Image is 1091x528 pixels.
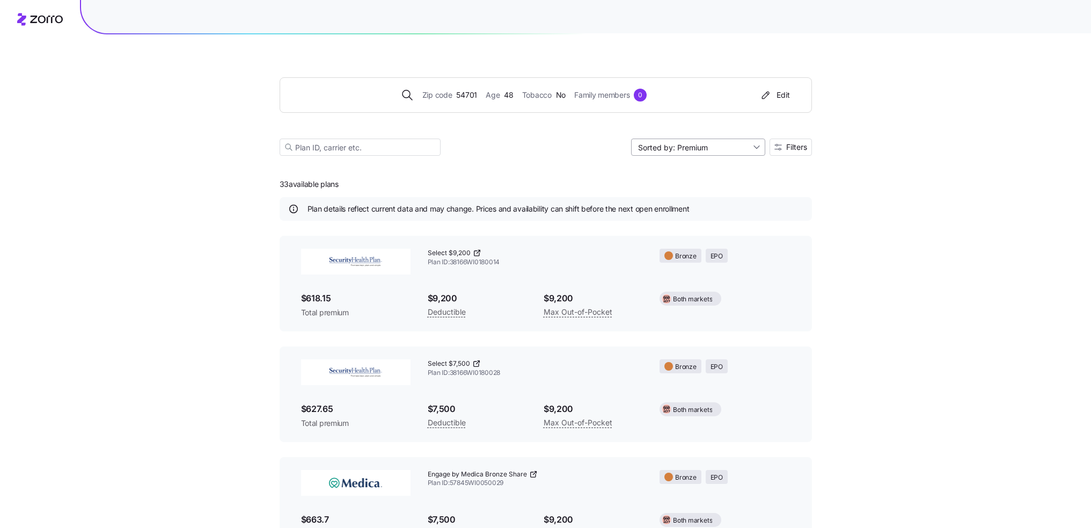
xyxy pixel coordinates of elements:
span: Engage by Medica Bronze Share [428,470,527,479]
span: Deductible [428,306,466,319]
span: Filters [786,143,807,151]
span: 48 [504,89,513,101]
span: Bronze [675,473,697,483]
span: Zip code [422,89,452,101]
span: Deductible [428,416,466,429]
div: Edit [759,90,790,100]
span: $9,200 [544,292,642,305]
span: $627.65 [301,402,411,416]
input: Sort by [631,139,765,156]
span: Bronze [675,362,697,372]
span: EPO [711,251,723,262]
span: $7,500 [428,402,526,416]
span: Plan ID: 57845WI0050029 [428,479,643,488]
span: No [556,89,566,101]
img: Security Health Plan [301,249,411,274]
button: Edit [755,86,794,104]
span: Select $9,200 [428,249,471,258]
input: Plan ID, carrier etc. [280,139,441,156]
span: Max Out-of-Pocket [544,306,612,319]
img: Security Health Plan [301,359,411,385]
span: Plan ID: 38166WI0180028 [428,368,643,378]
div: 0 [634,89,647,102]
span: Both markets [673,405,712,415]
span: Both markets [673,516,712,526]
span: Max Out-of-Pocket [544,416,612,429]
span: Plan ID: 38166WI0180014 [428,258,643,267]
span: Both markets [673,294,712,305]
span: Bronze [675,251,697,262]
span: $7,500 [428,513,526,526]
span: Select $7,500 [428,359,470,368]
span: 54701 [456,89,477,101]
span: 33 available plans [280,179,339,190]
span: Plan details reflect current data and may change. Prices and availability can shift before the ne... [307,204,690,214]
span: Family members [574,89,629,101]
span: $618.15 [301,292,411,305]
span: Total premium [301,418,411,429]
span: Tobacco [522,89,552,101]
span: Total premium [301,307,411,318]
span: $9,200 [544,402,642,416]
span: $663.7 [301,513,411,526]
span: $9,200 [428,292,526,305]
span: $9,200 [544,513,642,526]
span: EPO [711,473,723,483]
button: Filters [770,139,812,156]
span: Age [486,89,500,101]
img: Medica [301,470,411,496]
span: EPO [711,362,723,372]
